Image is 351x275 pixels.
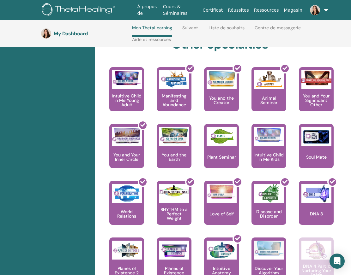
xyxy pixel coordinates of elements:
p: Intuitive Child In Me Kids [251,153,286,161]
a: Love of Self Love of Self [204,181,239,237]
a: Intuitive Child In Me Young Adult Intuitive Child In Me Young Adult [109,67,144,124]
img: You and Your Significant Other [301,70,331,86]
a: You and the Earth You and the Earth [157,124,191,181]
img: Intuitive Anatomy [207,241,237,260]
p: You and Your Inner Circle [109,153,144,161]
img: default.jpg [41,28,51,38]
p: RHYTHM to a Perfect Weight [157,207,191,220]
p: Disease and Disorder [251,209,286,218]
img: Intuitive Child In Me Young Adult [112,70,142,86]
img: Planes of Existence [159,241,189,260]
p: Intuitive Anatomy [204,266,239,275]
a: World Relations World Relations [109,181,144,237]
a: Intuitive Child In Me Kids Intuitive Child In Me Kids [251,124,286,181]
a: Réussites [225,4,251,16]
img: World Relations [112,184,142,203]
a: Centre de messagerie [255,25,301,35]
a: Magasin [281,4,305,16]
a: DNA 3 DNA 3 [299,181,334,237]
p: Soul Mate [304,155,329,159]
p: You and Your Significant Other [299,94,334,107]
a: Animal Seminar Animal Seminar [251,67,286,124]
img: You and the Creator [207,70,237,88]
img: Love of Self [207,184,237,199]
img: Soul Mate [301,127,331,146]
a: Liste de souhaits [209,25,245,35]
a: You and Your Significant Other You and Your Significant Other [299,67,334,124]
img: Disease and Disorder [254,184,284,203]
p: Animal Seminar [251,96,286,105]
img: Planes of Existence 2 [112,241,142,260]
img: default.jpg [310,5,320,15]
p: Planes of Existence 2 [109,266,144,275]
p: Intuitive Child In Me Young Adult [109,94,144,107]
a: Certificat [200,4,225,16]
a: RHYTHM to a Perfect Weight RHYTHM to a Perfect Weight [157,181,191,237]
a: Ressources [251,4,281,16]
a: Cours & Séminaires [160,1,200,19]
img: You and the Earth [159,127,189,144]
a: You and Your Inner Circle You and Your Inner Circle [109,124,144,181]
p: You and the Earth [157,153,191,161]
p: You and the Creator [204,96,239,105]
a: À propos de [135,1,160,19]
img: Discover Your Algorithm [254,241,284,256]
img: RHYTHM to a Perfect Weight [159,184,189,198]
a: Soul Mate Soul Mate [299,124,334,181]
a: Plant Seminar Plant Seminar [204,124,239,181]
img: DNA 3 [301,184,331,203]
p: World Relations [109,209,144,218]
p: Plant Seminar [205,155,239,159]
img: Intuitive Child In Me Kids [254,127,284,143]
h2: Other Specialties [172,38,268,52]
h3: My Dashboard [54,31,117,37]
p: Planes of Existence [157,266,191,275]
img: logo.png [42,3,117,17]
img: DNA 4 Part 1: Nurturing Your Spirit [301,241,331,260]
img: Animal Seminar [254,70,284,89]
img: Manifesting and Abundance [159,70,189,89]
p: Love of Self [207,212,236,216]
a: Mon ThetaLearning [132,25,172,37]
a: Suivant [182,25,198,35]
p: Manifesting and Abundance [157,94,191,107]
a: Aide et ressources [132,37,171,47]
a: Manifesting and Abundance Manifesting and Abundance [157,67,191,124]
div: Open Intercom Messenger [330,254,345,269]
img: Plant Seminar [207,127,237,146]
a: You and the Creator You and the Creator [204,67,239,124]
img: You and Your Inner Circle [112,127,142,144]
p: Discover Your Algorithm [251,266,286,275]
a: Disease and Disorder Disease and Disorder [251,181,286,237]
